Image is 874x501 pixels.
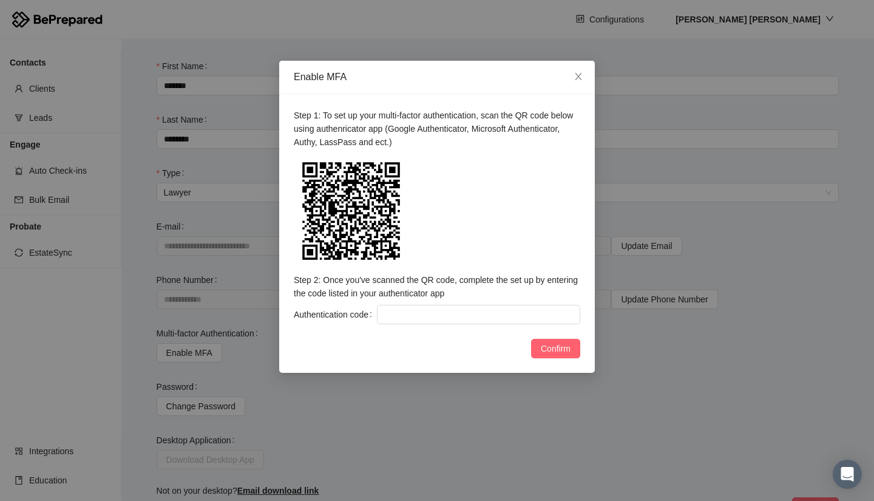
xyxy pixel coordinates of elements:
[294,305,377,324] label: Authentication code
[833,460,862,489] div: Open Intercom Messenger
[562,61,595,94] button: Close
[294,111,573,147] span: Step 1: To set up your multi-factor authentication, scan the QR code below using authenricator ap...
[294,154,408,268] img: QR Code
[574,72,583,81] span: close
[294,70,580,84] div: Enable MFA
[377,305,580,324] input: Authentication code
[531,339,580,358] button: Confirm
[294,275,578,298] span: Step 2: Once you've scanned the QR code, complete the set up by entering the code listed in your ...
[541,342,571,355] span: Confirm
